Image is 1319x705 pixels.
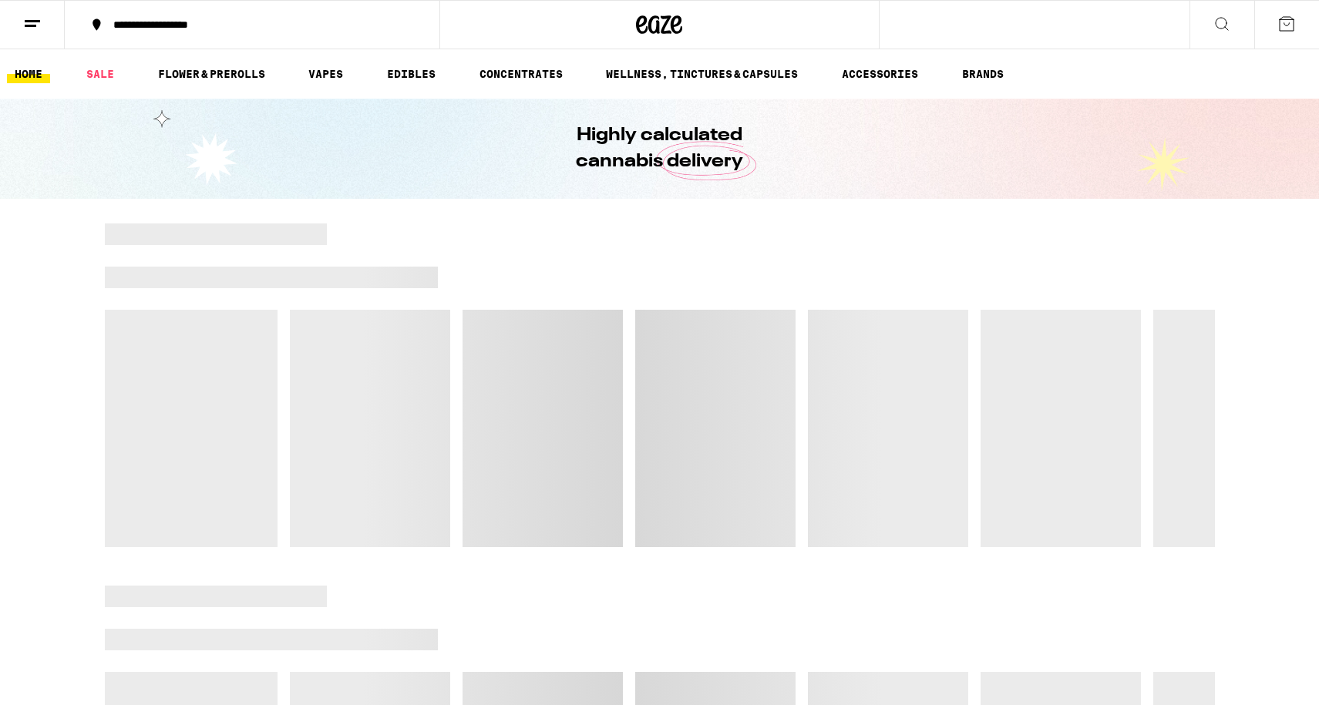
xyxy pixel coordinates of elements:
[533,123,787,175] h1: Highly calculated cannabis delivery
[379,65,443,83] a: EDIBLES
[598,65,806,83] a: WELLNESS, TINCTURES & CAPSULES
[834,65,926,83] a: ACCESSORIES
[472,65,570,83] a: CONCENTRATES
[7,65,50,83] a: HOME
[150,65,273,83] a: FLOWER & PREROLLS
[301,65,351,83] a: VAPES
[79,65,122,83] a: SALE
[954,65,1011,83] a: BRANDS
